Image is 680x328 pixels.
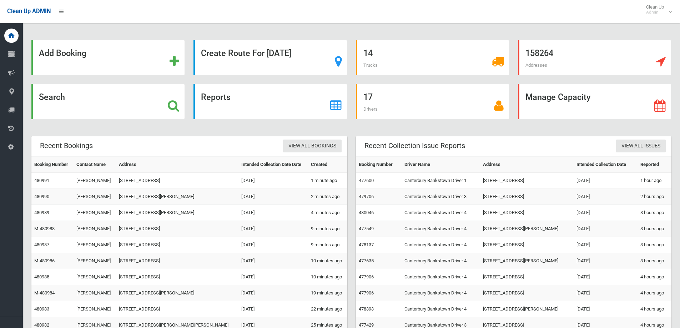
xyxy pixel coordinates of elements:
header: Recent Bookings [31,139,101,153]
td: [STREET_ADDRESS] [480,237,574,253]
th: Created [308,157,347,173]
td: Canterbury Bankstown Driver 4 [402,237,480,253]
a: 480991 [34,178,49,183]
td: 4 minutes ago [308,205,347,221]
strong: 158264 [525,48,553,58]
td: [PERSON_NAME] [74,285,116,301]
span: Addresses [525,62,547,68]
span: Clean Up [643,4,671,15]
a: 477549 [359,226,374,231]
a: M-480984 [34,290,55,296]
td: [STREET_ADDRESS] [480,205,574,221]
a: 477906 [359,290,374,296]
td: 9 minutes ago [308,221,347,237]
td: [DATE] [574,301,638,317]
td: [DATE] [238,237,308,253]
td: [DATE] [574,253,638,269]
td: [DATE] [238,285,308,301]
td: [STREET_ADDRESS][PERSON_NAME] [480,301,574,317]
a: 478393 [359,306,374,312]
td: [DATE] [574,237,638,253]
td: [STREET_ADDRESS][PERSON_NAME] [480,221,574,237]
td: [DATE] [238,205,308,221]
a: Manage Capacity [518,84,671,119]
td: 4 hours ago [638,301,671,317]
td: [STREET_ADDRESS] [116,269,238,285]
td: [STREET_ADDRESS] [116,301,238,317]
td: [PERSON_NAME] [74,189,116,205]
td: [PERSON_NAME] [74,173,116,189]
a: View All Issues [616,140,666,153]
a: 480982 [34,322,49,328]
td: [DATE] [574,205,638,221]
td: 3 hours ago [638,253,671,269]
td: [STREET_ADDRESS] [116,173,238,189]
a: 14 Trucks [356,40,509,75]
td: [PERSON_NAME] [74,269,116,285]
a: 477906 [359,274,374,279]
td: Canterbury Bankstown Driver 1 [402,173,480,189]
a: M-480988 [34,226,55,231]
td: 1 hour ago [638,173,671,189]
td: Canterbury Bankstown Driver 4 [402,253,480,269]
td: 10 minutes ago [308,269,347,285]
td: Canterbury Bankstown Driver 4 [402,221,480,237]
a: 477635 [359,258,374,263]
a: 479706 [359,194,374,199]
th: Intended Collection Date [574,157,638,173]
td: [DATE] [238,189,308,205]
strong: Add Booking [39,48,86,58]
td: Canterbury Bankstown Driver 4 [402,301,480,317]
td: [DATE] [238,173,308,189]
td: [STREET_ADDRESS][PERSON_NAME] [116,205,238,221]
td: 3 hours ago [638,221,671,237]
a: Create Route For [DATE] [193,40,347,75]
span: Clean Up ADMIN [7,8,51,15]
a: 480985 [34,274,49,279]
td: 2 minutes ago [308,189,347,205]
td: [STREET_ADDRESS][PERSON_NAME] [116,285,238,301]
strong: Manage Capacity [525,92,590,102]
td: [STREET_ADDRESS] [116,237,238,253]
a: 17 Drivers [356,84,509,119]
a: 477600 [359,178,374,183]
th: Address [480,157,574,173]
td: [STREET_ADDRESS] [480,285,574,301]
td: [STREET_ADDRESS][PERSON_NAME] [480,253,574,269]
td: Canterbury Bankstown Driver 4 [402,285,480,301]
header: Recent Collection Issue Reports [356,139,474,153]
td: 22 minutes ago [308,301,347,317]
a: View All Bookings [283,140,342,153]
td: [PERSON_NAME] [74,237,116,253]
a: 480989 [34,210,49,215]
th: Contact Name [74,157,116,173]
th: Driver Name [402,157,480,173]
a: 480983 [34,306,49,312]
td: [PERSON_NAME] [74,205,116,221]
td: 9 minutes ago [308,237,347,253]
td: 19 minutes ago [308,285,347,301]
td: [STREET_ADDRESS] [480,269,574,285]
td: [DATE] [238,253,308,269]
span: Trucks [363,62,378,68]
a: Add Booking [31,40,185,75]
a: 480046 [359,210,374,215]
td: [PERSON_NAME] [74,253,116,269]
td: Canterbury Bankstown Driver 4 [402,205,480,221]
a: Search [31,84,185,119]
span: Drivers [363,106,378,112]
td: 4 hours ago [638,285,671,301]
a: 158264 Addresses [518,40,671,75]
td: [PERSON_NAME] [74,301,116,317]
th: Booking Number [356,157,402,173]
a: M-480986 [34,258,55,263]
th: Address [116,157,238,173]
td: [DATE] [238,301,308,317]
td: 3 hours ago [638,237,671,253]
td: [DATE] [574,269,638,285]
td: [DATE] [574,189,638,205]
td: 10 minutes ago [308,253,347,269]
td: [STREET_ADDRESS] [480,189,574,205]
td: [STREET_ADDRESS] [480,173,574,189]
a: Reports [193,84,347,119]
